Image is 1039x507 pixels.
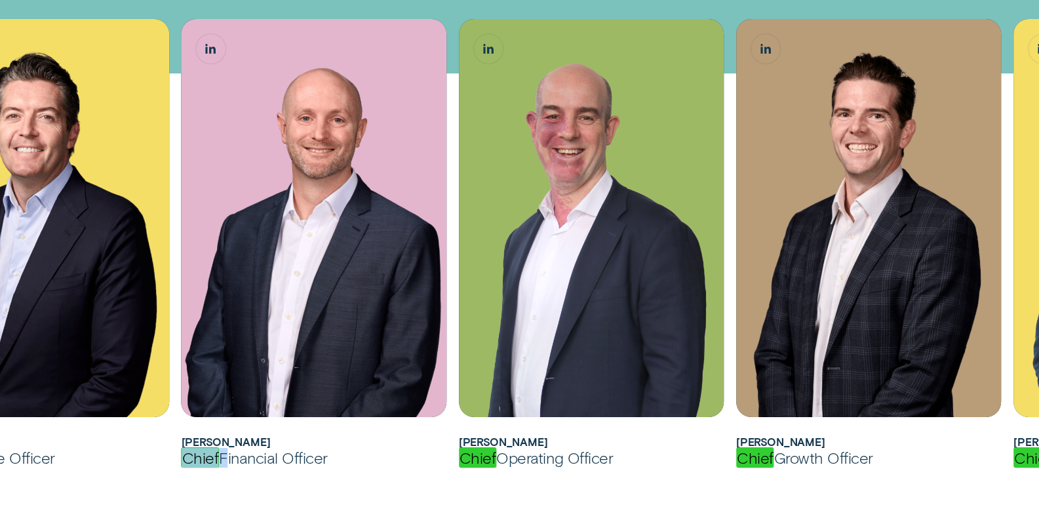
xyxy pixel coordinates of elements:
em: Chief [182,447,220,468]
h2: Sam Harding [459,436,724,448]
div: Operating Officer [459,448,724,468]
img: Matthew Lewis [182,19,447,417]
a: Matthew Lewis, Chief Financial Officer LinkedIn button [197,34,225,63]
em: Chief [459,447,497,468]
a: James Goodwin, Chief Growth Officer LinkedIn button [751,34,780,63]
div: Financial Officer [182,448,447,468]
h2: Matthew Lewis [182,436,447,448]
div: Growth Officer [736,448,1002,468]
em: Chief [736,447,774,468]
a: Sam Harding, Chief Operating Officer LinkedIn button [474,34,503,63]
img: James Goodwin [736,19,1002,417]
h2: James Goodwin [736,436,1002,448]
div: Matthew Lewis, Chief Financial Officer [182,19,447,417]
div: James Goodwin, Chief Growth Officer [736,19,1002,417]
img: Sam Harding [459,19,724,417]
div: Sam Harding, Chief Operating Officer [459,19,724,417]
